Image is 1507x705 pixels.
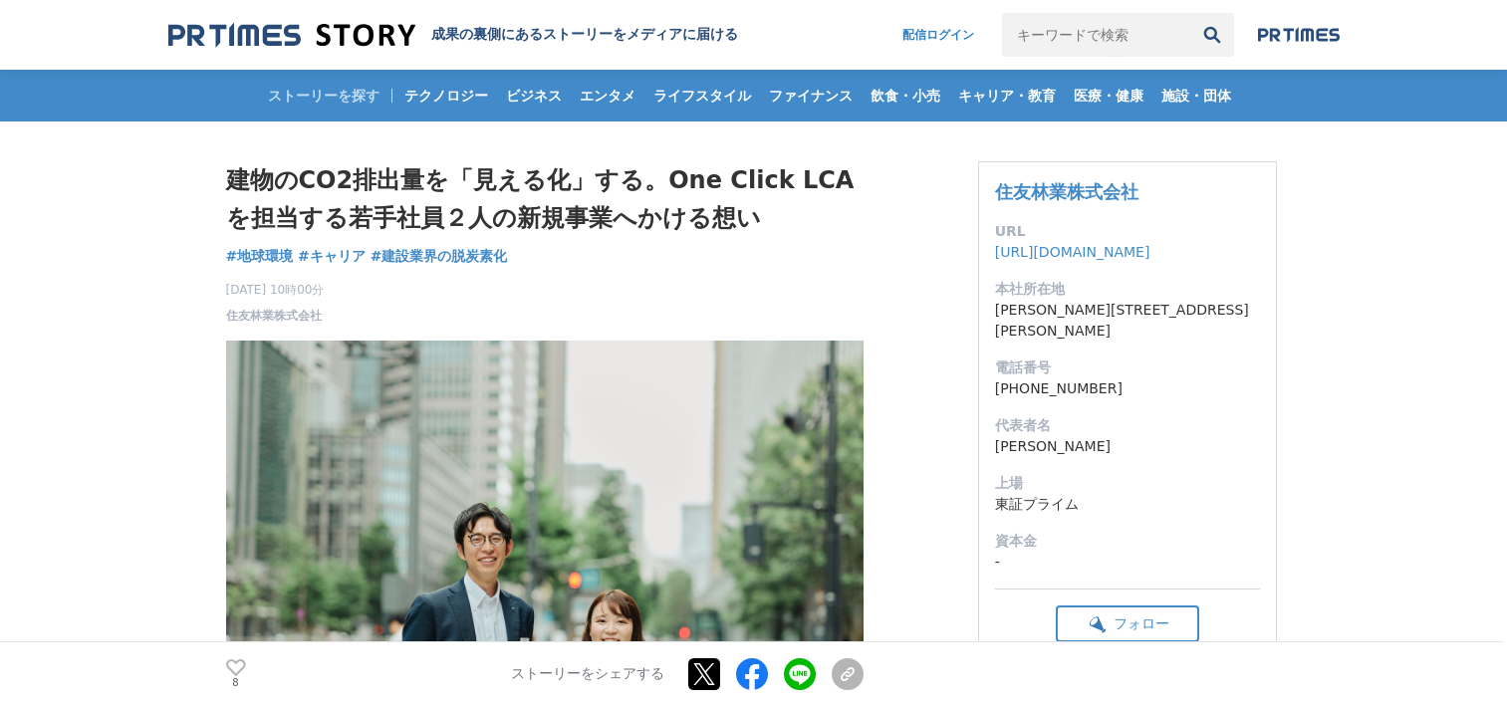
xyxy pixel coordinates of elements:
[498,70,570,121] a: ビジネス
[645,70,759,121] a: ライフスタイル
[995,473,1260,494] dt: 上場
[1056,605,1199,642] button: フォロー
[371,247,508,265] span: #建設業界の脱炭素化
[168,22,415,49] img: 成果の裏側にあるストーリーをメディアに届ける
[995,552,1260,573] dd: -
[761,87,861,105] span: ファイナンス
[995,279,1260,300] dt: 本社所在地
[572,70,643,121] a: エンタメ
[645,87,759,105] span: ライフスタイル
[863,87,948,105] span: 飲食・小売
[511,665,664,683] p: ストーリーをシェアする
[995,357,1260,378] dt: 電話番号
[1153,87,1239,105] span: 施設・団体
[995,221,1260,242] dt: URL
[226,247,294,265] span: #地球環境
[995,300,1260,342] dd: [PERSON_NAME][STREET_ADDRESS][PERSON_NAME]
[761,70,861,121] a: ファイナンス
[882,13,994,57] a: 配信ログイン
[995,494,1260,515] dd: 東証プライム
[431,26,738,44] h2: 成果の裏側にあるストーリーをメディアに届ける
[572,87,643,105] span: エンタメ
[995,415,1260,436] dt: 代表者名
[950,70,1064,121] a: キャリア・教育
[1066,87,1151,105] span: 医療・健康
[995,244,1150,260] a: [URL][DOMAIN_NAME]
[226,246,294,267] a: #地球環境
[226,678,246,688] p: 8
[1153,70,1239,121] a: 施設・団体
[168,22,738,49] a: 成果の裏側にあるストーリーをメディアに届ける 成果の裏側にあるストーリーをメディアに届ける
[1258,27,1340,43] img: prtimes
[1066,70,1151,121] a: 医療・健康
[995,181,1138,202] a: 住友林業株式会社
[950,87,1064,105] span: キャリア・教育
[396,87,496,105] span: テクノロジー
[396,70,496,121] a: テクノロジー
[1190,13,1234,57] button: 検索
[226,161,864,238] h1: 建物のCO2排出量を「見える化」する。One Click LCAを担当する若手社員２人の新規事業へかける想い
[995,531,1260,552] dt: 資本金
[226,307,322,325] a: 住友林業株式会社
[498,87,570,105] span: ビジネス
[995,436,1260,457] dd: [PERSON_NAME]
[1002,13,1190,57] input: キーワードで検索
[298,246,366,267] a: #キャリア
[371,246,508,267] a: #建設業界の脱炭素化
[298,247,366,265] span: #キャリア
[226,281,325,299] span: [DATE] 10時00分
[995,378,1260,399] dd: [PHONE_NUMBER]
[863,70,948,121] a: 飲食・小売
